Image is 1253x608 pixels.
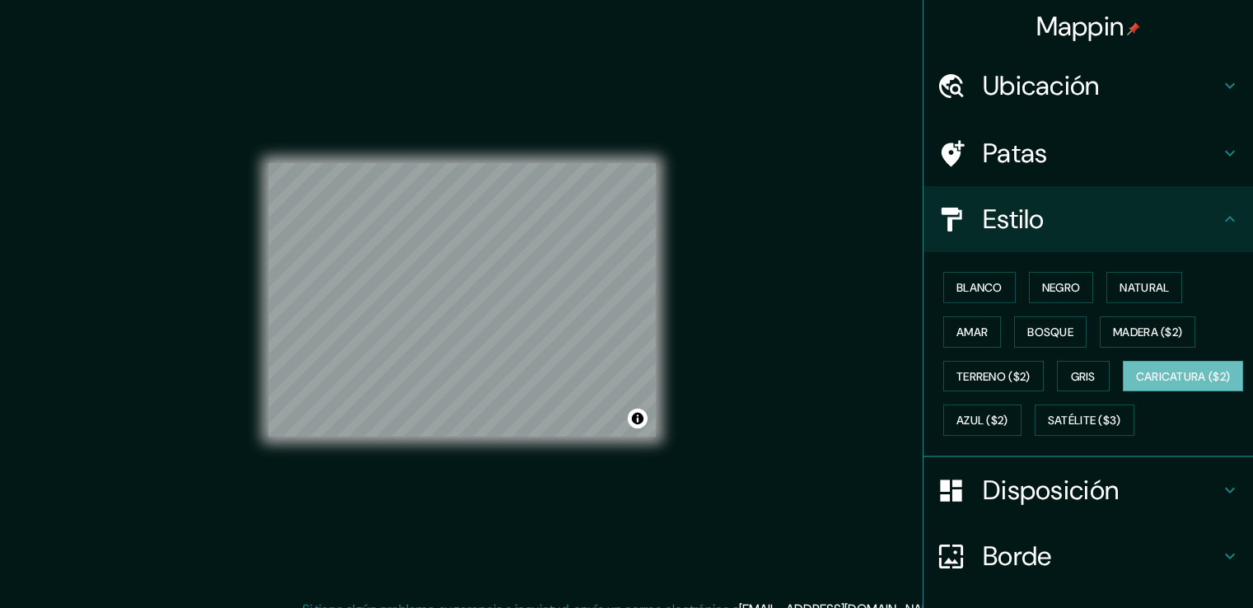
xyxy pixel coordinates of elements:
button: Bosque [1014,316,1087,348]
font: Terreno ($2) [956,369,1031,384]
div: Estilo [923,186,1253,252]
font: Negro [1042,280,1081,295]
font: Madera ($2) [1113,325,1182,339]
font: Azul ($2) [956,414,1008,428]
font: Amar [956,325,988,339]
button: Azul ($2) [943,405,1022,436]
font: Borde [983,539,1052,573]
font: Patas [983,136,1048,171]
button: Activar o desactivar atribución [628,409,648,428]
font: Caricatura ($2) [1136,369,1231,384]
button: Amar [943,316,1001,348]
button: Blanco [943,272,1016,303]
font: Blanco [956,280,1003,295]
div: Borde [923,523,1253,589]
font: Bosque [1027,325,1073,339]
font: Disposición [983,473,1119,507]
font: Gris [1071,369,1096,384]
font: Estilo [983,202,1045,236]
font: Natural [1120,280,1169,295]
iframe: Lanzador de widgets de ayuda [1106,544,1235,590]
button: Satélite ($3) [1035,405,1134,436]
canvas: Mapa [269,163,656,437]
div: Disposición [923,457,1253,523]
button: Natural [1106,272,1182,303]
button: Gris [1057,361,1110,392]
button: Madera ($2) [1100,316,1195,348]
div: Patas [923,120,1253,186]
font: Satélite ($3) [1048,414,1121,428]
button: Negro [1029,272,1094,303]
div: Ubicación [923,53,1253,119]
button: Caricatura ($2) [1123,361,1244,392]
font: Ubicación [983,68,1100,103]
button: Terreno ($2) [943,361,1044,392]
font: Mappin [1036,9,1124,44]
img: pin-icon.png [1127,22,1140,35]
